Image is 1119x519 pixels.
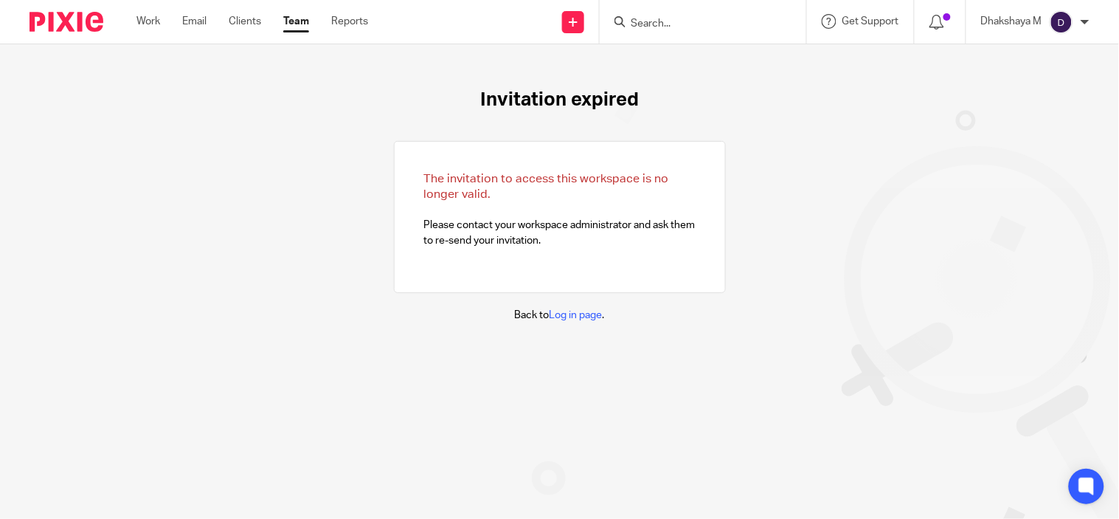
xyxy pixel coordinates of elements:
[480,89,639,111] h1: Invitation expired
[229,14,261,29] a: Clients
[424,173,669,200] span: The invitation to access this workspace is no longer valid.
[30,12,103,32] img: Pixie
[182,14,207,29] a: Email
[1050,10,1073,34] img: svg%3E
[842,16,899,27] span: Get Support
[629,18,762,31] input: Search
[515,308,605,323] p: Back to .
[981,14,1042,29] p: Dhakshaya M
[283,14,309,29] a: Team
[331,14,368,29] a: Reports
[424,171,696,248] p: Please contact your workspace administrator and ask them to re-send your invitation.
[136,14,160,29] a: Work
[550,310,603,320] a: Log in page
